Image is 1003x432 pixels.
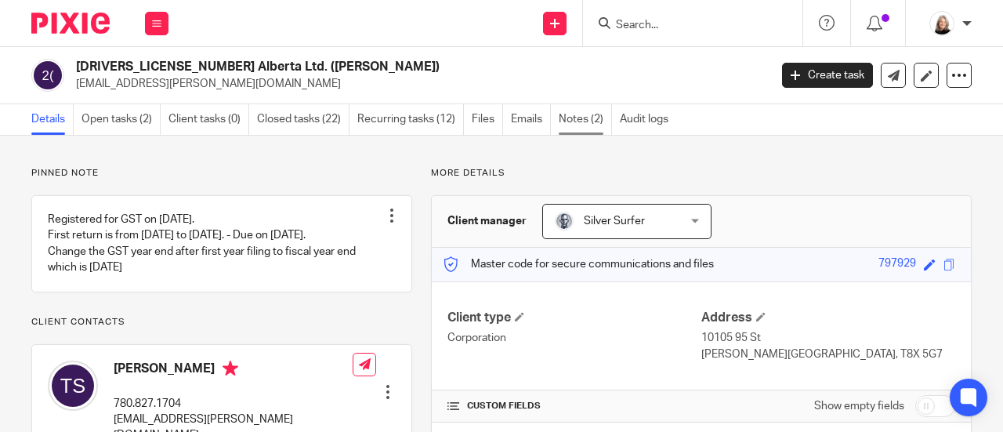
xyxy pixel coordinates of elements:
[701,347,955,362] p: [PERSON_NAME][GEOGRAPHIC_DATA], T8X 5G7
[76,76,759,92] p: [EMAIL_ADDRESS][PERSON_NAME][DOMAIN_NAME]
[31,316,412,329] p: Client contacts
[357,104,464,135] a: Recurring tasks (12)
[447,330,701,346] p: Corporation
[511,104,551,135] a: Emails
[444,256,714,272] p: Master code for secure communications and files
[81,104,161,135] a: Open tasks (2)
[555,212,574,231] img: DALLE2024-10-1011.16.04-Aheadshotofacharacterwithshinysilver-tonedskinthatresemblespolishedmetal....
[168,104,249,135] a: Client tasks (0)
[620,104,676,135] a: Audit logs
[878,256,916,274] div: 797929
[447,400,701,412] h4: CUSTOM FIELDS
[431,167,972,180] p: More details
[447,310,701,326] h4: Client type
[614,19,755,33] input: Search
[257,104,349,135] a: Closed tasks (22)
[584,216,645,227] span: Silver Surfer
[701,310,955,326] h4: Address
[31,104,74,135] a: Details
[31,59,64,92] img: svg%3E
[929,11,954,36] img: Screenshot%202023-11-02%20134555.png
[76,59,622,75] h2: [DRIVERS_LICENSE_NUMBER] Alberta Ltd. ([PERSON_NAME])
[31,13,110,34] img: Pixie
[447,213,527,229] h3: Client manager
[701,330,955,346] p: 10105 95 St
[48,361,98,411] img: svg%3E
[472,104,503,135] a: Files
[559,104,612,135] a: Notes (2)
[814,398,904,414] label: Show empty fields
[31,167,412,180] p: Pinned note
[114,396,353,412] p: 780.827.1704
[223,361,238,376] i: Primary
[114,361,353,380] h4: [PERSON_NAME]
[782,63,873,88] a: Create task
